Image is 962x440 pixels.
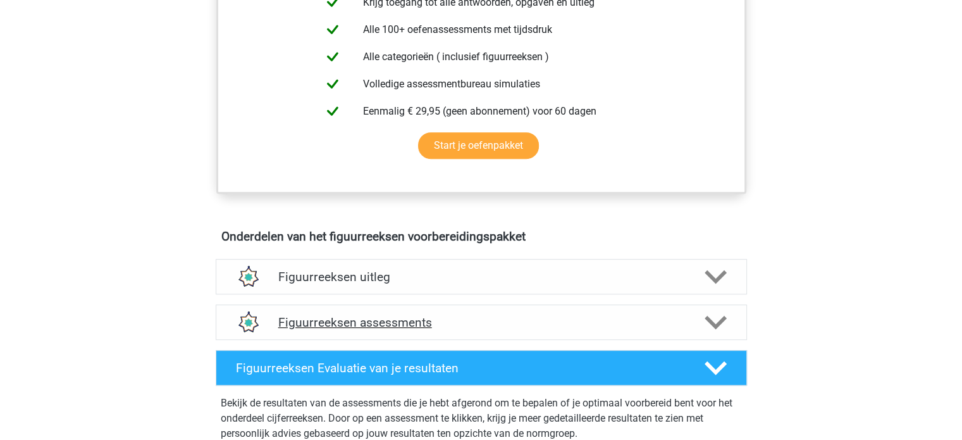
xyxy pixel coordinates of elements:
[211,259,752,294] a: uitleg Figuurreeksen uitleg
[278,315,684,330] h4: Figuurreeksen assessments
[231,261,264,293] img: figuurreeksen uitleg
[278,270,684,284] h4: Figuurreeksen uitleg
[231,306,264,339] img: figuurreeksen assessments
[211,305,752,340] a: assessments Figuurreeksen assessments
[236,361,684,375] h4: Figuurreeksen Evaluatie van je resultaten
[221,229,741,244] h4: Onderdelen van het figuurreeksen voorbereidingspakket
[418,132,539,159] a: Start je oefenpakket
[211,350,752,386] a: Figuurreeksen Evaluatie van je resultaten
